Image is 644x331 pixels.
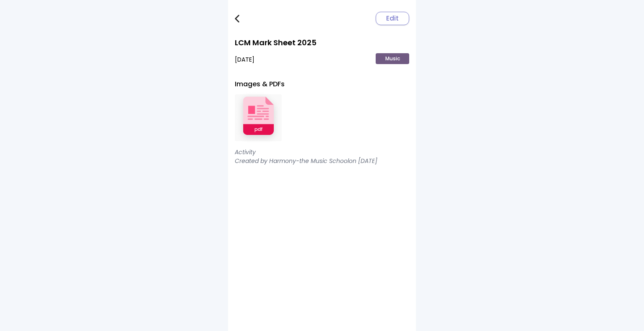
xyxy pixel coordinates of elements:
h1: LCM Mark Sheet 2025 [235,37,409,48]
p: Music [376,53,409,64]
button: Edit [376,12,409,25]
p: Created by Harmony-the Music School on [DATE] [235,157,409,165]
h2: Images & PDFs [235,81,409,88]
p: Activity [235,148,409,157]
span: Edit [386,13,399,23]
p: [DATE] [235,55,254,64]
